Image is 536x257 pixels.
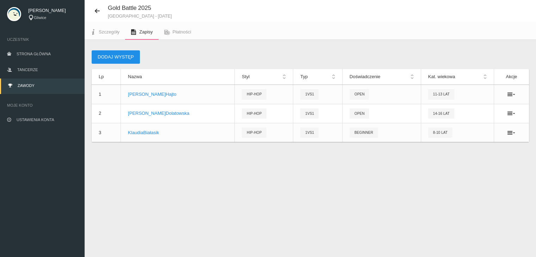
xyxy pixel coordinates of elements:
[242,108,266,119] span: Hip-hop
[92,69,121,85] th: Lp
[7,102,78,109] span: Moje konto
[139,29,153,35] span: Zapisy
[92,104,121,123] td: 2
[92,123,121,142] td: 3
[125,24,158,40] a: Zapisy
[7,7,21,21] img: svg
[28,7,78,14] span: [PERSON_NAME]
[242,89,266,99] span: Hip-hop
[128,91,227,98] p: [PERSON_NAME] Hajto
[342,69,421,85] th: Doświadczenie
[17,68,38,72] span: Tancerze
[350,127,378,138] span: Beginner
[242,127,266,138] span: Hip-hop
[300,127,319,138] span: 1vs1
[92,85,121,104] td: 1
[173,29,191,35] span: Płatności
[494,69,529,85] th: Akcje
[428,108,454,119] span: 14-16 lat
[17,52,51,56] span: Strona główna
[85,24,125,40] a: Szczegóły
[235,69,293,85] th: Styl
[128,110,227,117] p: [PERSON_NAME] Dolatowska
[428,89,454,99] span: 11-13 lat
[99,29,119,35] span: Szczegóły
[28,15,78,21] div: Gliwice
[300,108,319,119] span: 1vs1
[159,24,197,40] a: Płatności
[350,89,369,99] span: Open
[300,89,319,99] span: 1vs1
[128,129,227,136] p: Klaudia Białasik
[18,83,35,88] span: Zawody
[17,118,54,122] span: Ustawienia konta
[121,69,235,85] th: Nazwa
[293,69,343,85] th: Typ
[7,36,78,43] span: Uczestnik
[421,69,494,85] th: Kat. wiekowa
[350,108,369,119] span: Open
[428,127,452,138] span: 8-10 lat
[92,50,140,64] button: Dodaj występ
[108,14,172,18] small: [GEOGRAPHIC_DATA] - [DATE]
[108,5,151,11] span: Gold Battle 2025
